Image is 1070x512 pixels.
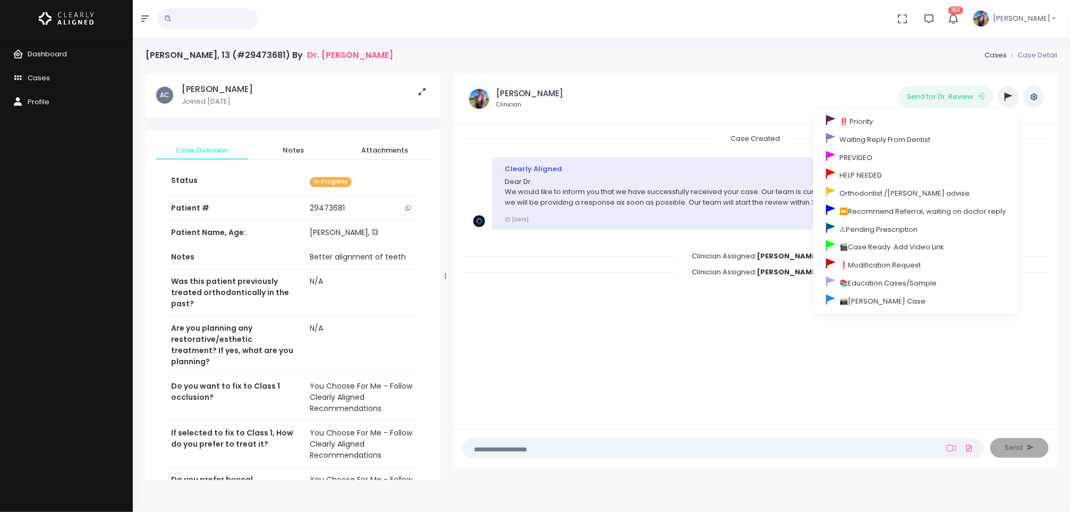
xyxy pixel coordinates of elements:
p: Dear Dr. We would like to inform you that we have successfully received your case. Our team is cu... [505,177,935,208]
span: Profile [28,97,49,107]
th: Are you planning any restorative/esthetic treatment? If yes, what are you planning? [165,316,303,374]
span: Cases [28,73,50,83]
p: Joined [DATE] [182,96,253,107]
div: scrollable content [146,73,441,480]
span: [PERSON_NAME] [993,13,1050,24]
span: AC [156,87,173,104]
a: ‼️ Priority [813,112,1018,130]
button: Send for Dr. Review [898,86,993,107]
div: scrollable content [462,133,1049,418]
h5: [PERSON_NAME] [182,84,253,95]
span: Notes [256,145,330,156]
small: [DATE] [505,216,529,223]
a: ⚠Pending Prescription [813,220,1018,238]
img: Header Avatar [972,9,991,28]
td: N/A [303,270,422,316]
th: Patient # [165,196,303,221]
span: Clinician Assigned: [679,264,832,280]
a: Dr. [PERSON_NAME] [307,50,393,60]
th: Notes [165,245,303,270]
td: You Choose For Me - Follow Clearly Aligned Recommendations [303,374,422,421]
a: Add Loom Video [945,444,958,452]
b: [PERSON_NAME] [757,251,819,261]
div: Clearly Aligned [505,164,935,174]
a: Cases [984,50,1007,60]
td: N/A [303,316,422,374]
span: 162 [948,6,963,14]
a: Orthodontist /[PERSON_NAME] advise [813,184,1018,202]
th: Was this patient previously treated orthodontically in the past? [165,270,303,316]
a: Waiting Reply From Dentist [813,130,1018,148]
li: Case Detail [1007,50,1057,61]
a: ❗Modification Request [813,256,1018,274]
td: [PERSON_NAME], 13 [303,221,422,245]
td: 29473681 [303,196,422,221]
th: Status [165,169,303,196]
a: 📚Education Cases/Sample [813,273,1018,291]
a: ⏩Recommend Referral, waiting on doctor reply [813,202,1018,220]
th: Do you want to fix to Class 1 occlusion? [165,374,303,421]
img: Logo Horizontal [39,7,94,30]
span: Clinician Assigned: [679,248,832,264]
span: In Progress [310,177,352,187]
small: Clinician [496,100,563,109]
h4: [PERSON_NAME], 13 (#29473681) By [146,50,393,60]
a: PREVIDEO [813,148,1018,166]
a: 📸[PERSON_NAME] Case [813,291,1018,309]
span: Case Overview [165,145,239,156]
td: Better alignment of teeth [303,245,422,270]
a: 🎬Case Ready. Add Video Link [813,238,1018,256]
a: Add Files [963,439,975,458]
b: [PERSON_NAME] [757,267,819,277]
span: Dashboard [28,49,67,59]
span: Attachments [347,145,422,156]
td: You Choose For Me - Follow Clearly Aligned Recommendations [303,421,422,468]
th: Patient Name, Age: [165,221,303,245]
a: HELP NEEDED [813,166,1018,184]
span: Case Created [718,130,793,147]
th: If selected to fix to Class 1, How do you prefer to treat it? [165,421,303,468]
h5: [PERSON_NAME] [496,89,563,98]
